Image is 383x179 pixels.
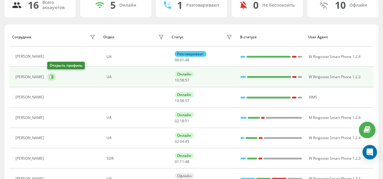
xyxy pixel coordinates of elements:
[175,118,179,123] span: 02
[175,57,179,62] span: 00
[175,78,179,83] span: 10
[15,136,45,140] div: [PERSON_NAME]
[185,78,189,83] span: 57
[15,95,45,99] div: [PERSON_NAME]
[103,35,114,39] div: Отдел
[180,118,184,123] span: 18
[175,153,194,158] div: Онлайн
[362,145,377,159] div: Open Intercom Messenger
[47,62,85,69] div: Открыть профиль
[15,75,45,79] div: [PERSON_NAME]
[107,156,166,161] div: SDR
[107,136,166,140] div: UA
[180,139,184,144] span: 04
[240,35,302,39] div: В статусе
[175,139,179,144] span: 02
[308,35,371,39] div: User Agent
[175,133,194,138] div: Онлайн
[309,74,360,79] span: W Ringostat Smart Phone 1.2.2
[309,135,360,140] span: W Ringostat Smart Phone 1.2.4
[186,3,219,8] div: Разговаривают
[175,78,189,82] div: : :
[175,139,189,144] div: : :
[309,54,360,59] span: W Ringostat Smart Phone 1.2.4
[107,116,166,120] div: UA
[15,54,45,59] div: [PERSON_NAME]
[180,57,184,62] span: 01
[172,35,183,39] div: Статус
[175,119,189,123] div: : :
[107,75,166,79] div: UA
[262,3,295,8] div: Не беспокоить
[349,3,367,8] div: Офлайн
[175,92,194,97] div: Онлайн
[175,51,206,57] div: Разговаривает
[175,58,189,62] div: : :
[180,98,184,103] span: 58
[309,115,360,120] span: M Ringostat Smart Phone 1.2.4
[15,156,45,161] div: [PERSON_NAME]
[185,139,189,144] span: 45
[175,159,179,164] span: 01
[175,98,179,103] span: 10
[185,98,189,103] span: 57
[175,173,194,179] div: Офлайн
[175,160,189,164] div: : :
[180,159,184,164] span: 11
[107,55,166,59] div: UA
[119,3,136,8] div: Онлайн
[185,118,189,123] span: 51
[185,159,189,164] span: 48
[175,71,194,77] div: Онлайн
[180,78,184,83] span: 58
[12,35,31,39] div: Сотрудник
[15,116,45,120] div: [PERSON_NAME]
[175,99,189,103] div: : :
[175,112,194,118] div: Онлайн
[309,94,317,100] span: VIMS
[185,57,189,62] span: 48
[309,156,360,161] span: W Ringostat Smart Phone 1.2.3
